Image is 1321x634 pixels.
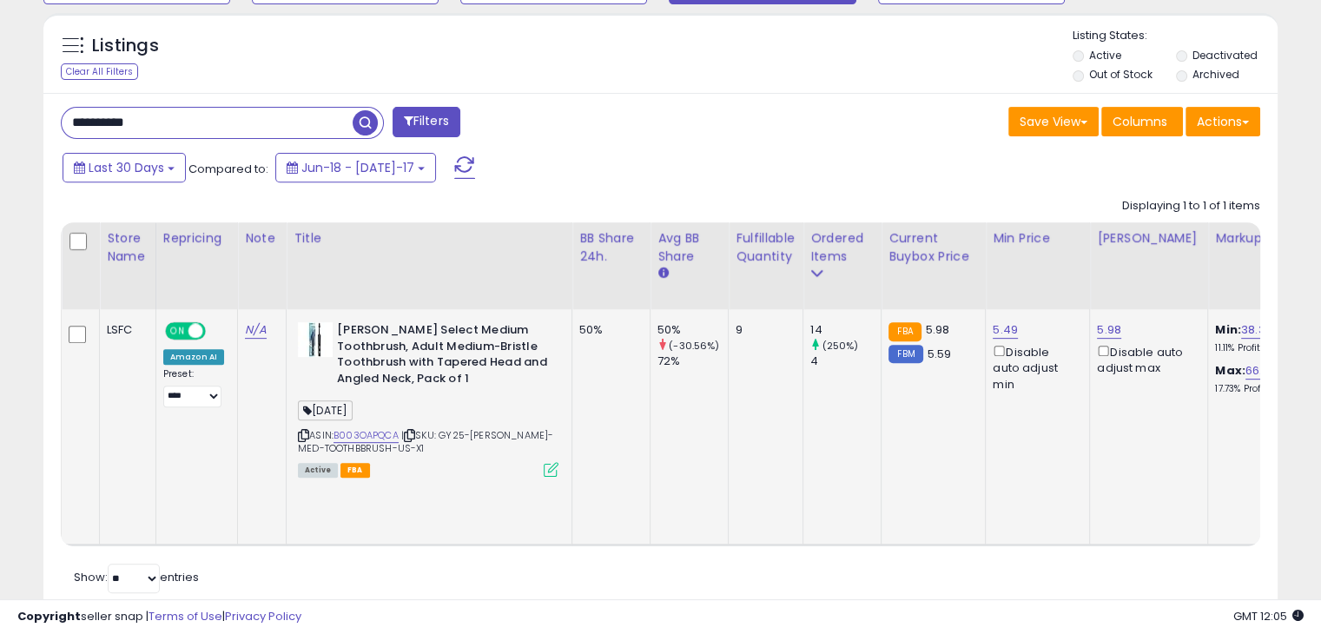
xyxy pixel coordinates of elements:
div: Title [294,229,565,248]
small: Avg BB Share. [657,266,668,281]
small: (250%) [822,339,858,353]
div: [PERSON_NAME] [1097,229,1200,248]
div: 9 [736,322,789,338]
div: Repricing [163,229,230,248]
div: Min Price [993,229,1082,248]
strong: Copyright [17,608,81,624]
label: Deactivated [1192,48,1257,63]
div: Store Name [107,229,149,266]
a: N/A [245,321,266,339]
h5: Listings [92,34,159,58]
span: 2025-08-18 12:05 GMT [1233,608,1304,624]
div: 4 [810,353,881,369]
span: | SKU: GY25-[PERSON_NAME]-MED-TOOTHBBRUSH-US-X1 [298,428,553,454]
a: Terms of Use [149,608,222,624]
div: seller snap | | [17,609,301,625]
b: [PERSON_NAME] Select Medium Toothbrush, Adult Medium-Bristle Toothbrush with Tapered Head and Ang... [337,322,548,391]
label: Out of Stock [1089,67,1153,82]
button: Actions [1186,107,1260,136]
small: FBA [888,322,921,341]
span: Jun-18 - [DATE]-17 [301,159,414,176]
span: [DATE] [298,400,353,420]
img: 31yzy9mL4uL._SL40_.jpg [298,322,333,357]
b: Max: [1215,362,1245,379]
div: 50% [657,322,728,338]
div: Amazon AI [163,349,224,365]
label: Archived [1192,67,1238,82]
a: 5.98 [1097,321,1121,339]
div: Note [245,229,279,248]
button: Save View [1008,107,1099,136]
div: 50% [579,322,637,338]
button: Filters [393,107,460,137]
span: 5.98 [926,321,950,338]
button: Last 30 Days [63,153,186,182]
small: FBM [888,345,922,363]
span: Compared to: [188,161,268,177]
span: ON [167,324,188,339]
button: Jun-18 - [DATE]-17 [275,153,436,182]
span: Show: entries [74,569,199,585]
div: LSFC [107,322,142,338]
a: Privacy Policy [225,608,301,624]
span: All listings currently available for purchase on Amazon [298,463,338,478]
b: Min: [1215,321,1241,338]
div: Avg BB Share [657,229,721,266]
div: Disable auto adjust max [1097,342,1194,376]
div: 72% [657,353,728,369]
div: Current Buybox Price [888,229,978,266]
label: Active [1089,48,1121,63]
span: Last 30 Days [89,159,164,176]
small: (-30.56%) [669,339,719,353]
div: ASIN: [298,322,558,475]
div: Clear All Filters [61,63,138,80]
span: Columns [1113,113,1167,130]
a: 5.49 [993,321,1018,339]
p: Listing States: [1073,28,1278,44]
div: Ordered Items [810,229,874,266]
a: B003OAPQCA [334,428,399,443]
span: 5.59 [928,346,952,362]
a: 38.36 [1241,321,1272,339]
a: 66.67 [1245,362,1276,380]
div: Disable auto adjust min [993,342,1076,393]
div: Fulfillable Quantity [736,229,796,266]
div: BB Share 24h. [579,229,643,266]
button: Columns [1101,107,1183,136]
div: Displaying 1 to 1 of 1 items [1122,198,1260,215]
span: OFF [203,324,231,339]
div: Preset: [163,368,224,407]
span: FBA [340,463,370,478]
div: 14 [810,322,881,338]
